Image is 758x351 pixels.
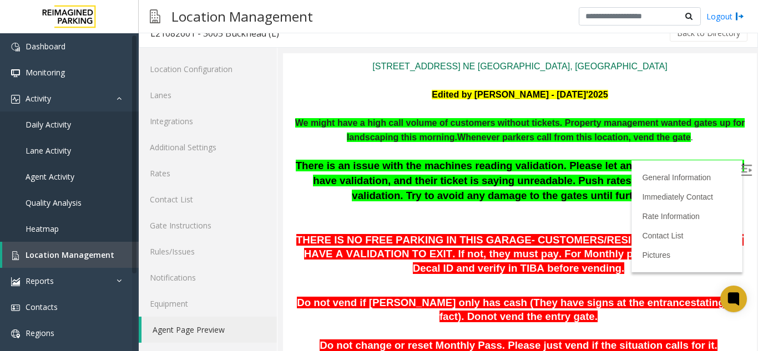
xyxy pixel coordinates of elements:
img: 'icon' [11,329,20,338]
span: Contacts [26,302,58,312]
span: Lane Activity [26,145,71,156]
img: pageIcon [150,3,160,30]
a: Integrations [139,108,277,134]
span: not vend the entry gate. [198,257,315,269]
span: Do not vend if [PERSON_NAME] only has cash (They have signs at the entrance [14,243,407,255]
a: Location Management [2,242,139,268]
img: 'icon' [11,251,20,260]
span: Heatmap [26,223,59,234]
button: Back to Directory [670,25,747,42]
span: Location Management [26,250,114,260]
a: Rules/Issues [139,238,277,264]
span: We might have a high call volume of customers without tickets. Property management wanted gates u... [12,65,462,89]
span: Daily Activity [26,119,71,130]
img: 'icon' [11,69,20,78]
a: Immediately Contact [359,139,430,148]
a: Contact List [359,178,400,187]
span: Agent Activity [26,171,74,182]
a: Gate Instructions [139,212,277,238]
span: There is an issue with the machines reading validation. Please let anyone out claiming they have ... [13,106,462,147]
span: Activity [26,93,51,104]
a: Additional Settings [139,134,277,160]
img: 'icon' [11,95,20,104]
a: Location Configuration [139,56,277,82]
img: 'icon' [11,43,20,52]
span: Do not change or reset Monthly Pass. Please just vend if the situation calls for it. [37,286,434,298]
img: 'icon' [11,303,20,312]
div: L21082601 - 3005 Buckhead (L) [150,26,279,40]
a: Rate Information [359,159,417,167]
span: Reports [26,276,54,286]
a: Logout [706,11,744,22]
span: stating [407,243,441,255]
span: Regions [26,328,54,338]
a: Pictures [359,197,387,206]
img: Open/Close Sidebar Menu [458,111,469,123]
a: Equipment [139,291,277,317]
span: Dashboard [26,41,65,52]
span: Quality Analysis [26,197,82,208]
b: Whenever parkers call from this location, vend the gate [174,79,408,89]
span: this fact). Do [156,243,460,269]
span: . [174,79,410,89]
span: Monitoring [26,67,65,78]
b: Edited by [PERSON_NAME] - [DATE]'2025 [149,37,325,46]
a: Notifications [139,264,277,291]
a: Contact List [139,186,277,212]
a: Agent Page Preview [142,317,277,343]
a: General Information [359,120,428,129]
img: logout [735,11,744,22]
a: [STREET_ADDRESS] NE [GEOGRAPHIC_DATA], [GEOGRAPHIC_DATA] [89,8,384,18]
a: Rates [139,160,277,186]
span: THERE IS NO FREE PARKING IN THIS GARAGE- CUSTOMERS/RESIDENTS/GUESTS MUST HAVE A VALIDATION TO EXI... [13,181,461,221]
h3: Location Management [166,3,319,30]
img: 'icon' [11,277,20,286]
a: Lanes [139,82,277,108]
